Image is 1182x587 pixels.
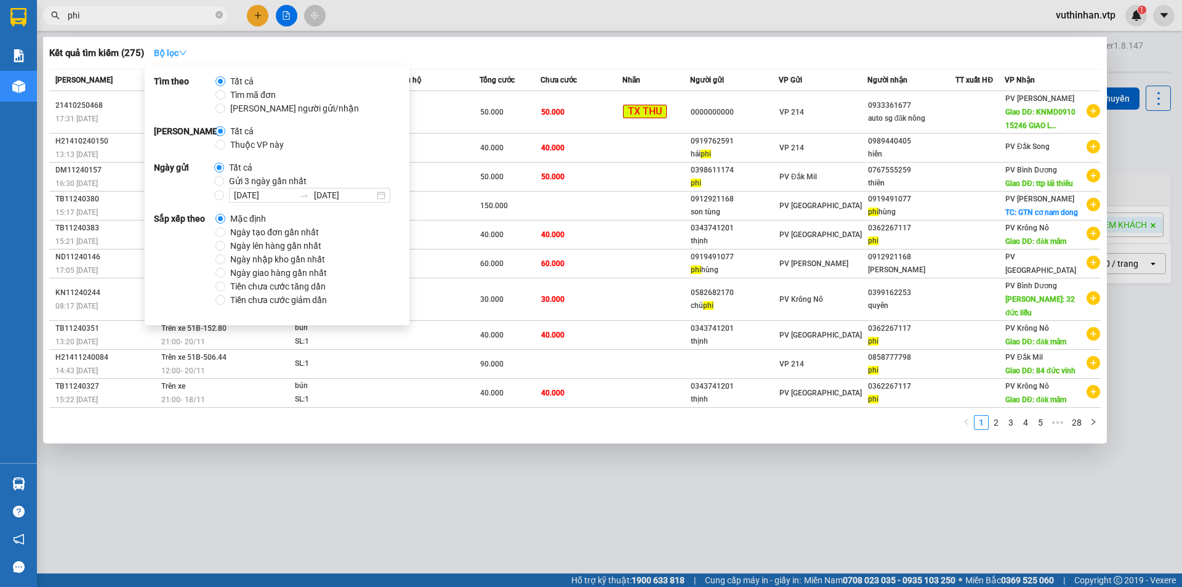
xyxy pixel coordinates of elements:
[144,43,197,63] button: Bộ lọcdown
[55,150,98,159] span: 13:13 [DATE]
[868,237,878,245] span: phi
[691,335,778,348] div: thịnh
[989,415,1003,430] li: 2
[541,144,565,152] span: 40.000
[541,295,565,304] span: 30.000
[49,47,144,60] h3: Kết quả tìm kiếm ( 275 )
[989,416,1003,429] a: 2
[55,115,98,123] span: 17:31 [DATE]
[154,212,215,307] strong: Sắp xếp theo
[779,259,848,268] span: PV [PERSON_NAME]
[55,380,158,393] div: TB11240327
[1067,415,1086,430] li: 28
[1005,295,1075,317] span: [PERSON_NAME]: 32 đức liễu
[225,266,332,280] span: Ngày giao hàng gần nhất
[55,366,98,375] span: 14:43 [DATE]
[691,164,778,177] div: 0398611174
[691,106,778,119] div: 0000000000
[868,264,955,277] div: [PERSON_NAME]
[1005,195,1074,203] span: PV [PERSON_NAME]
[55,338,98,346] span: 13:20 [DATE]
[480,144,504,152] span: 40.000
[314,188,374,202] input: Ngày kết thúc
[1048,415,1067,430] li: Next 5 Pages
[1005,237,1066,246] span: Giao DĐ: đăk mâm
[161,366,205,375] span: 12:00 - 20/11
[779,331,862,339] span: PV [GEOGRAPHIC_DATA]
[1087,327,1100,341] span: plus-circle
[959,415,974,430] li: Previous Page
[154,75,215,115] strong: Tìm theo
[154,124,215,152] strong: [PERSON_NAME]
[13,561,25,573] span: message
[224,161,257,174] span: Tất cả
[1087,104,1100,118] span: plus-circle
[868,222,955,235] div: 0362267117
[1086,415,1101,430] button: right
[1005,382,1049,391] span: PV Krông Nô
[691,265,701,274] span: phi
[703,301,714,310] span: phi
[691,148,778,161] div: hải
[154,48,187,58] strong: Bộ lọc
[480,389,504,397] span: 40.000
[868,135,955,148] div: 0989440405
[974,415,989,430] li: 1
[480,259,504,268] span: 60.000
[225,124,259,138] span: Tất cả
[779,295,823,304] span: PV Krông Nô
[398,76,421,84] span: Thu hộ
[295,379,387,393] div: bún
[480,230,504,239] span: 40.000
[1087,256,1100,269] span: plus-circle
[1087,356,1100,370] span: plus-circle
[691,286,778,299] div: 0582682170
[1087,198,1100,211] span: plus-circle
[480,76,515,84] span: Tổng cước
[1005,76,1035,84] span: VP Nhận
[299,190,309,200] span: to
[295,335,387,349] div: SL: 1
[779,230,862,239] span: PV [GEOGRAPHIC_DATA]
[154,161,214,203] strong: Ngày gửi
[955,76,993,84] span: TT xuất HĐ
[868,208,878,216] span: phi
[691,393,778,406] div: thịnh
[55,99,158,112] div: 21410250468
[1048,415,1067,430] span: •••
[868,193,955,206] div: 0919491077
[779,144,804,152] span: VP 214
[1003,415,1018,430] li: 3
[1090,418,1097,426] span: right
[161,338,205,346] span: 21:00 - 20/11
[541,230,565,239] span: 40.000
[691,222,778,235] div: 0343741201
[541,389,565,397] span: 40.000
[295,322,387,335] div: bún
[12,477,25,490] img: warehouse-icon
[779,389,862,397] span: PV [GEOGRAPHIC_DATA]
[1068,416,1085,429] a: 28
[225,253,330,266] span: Ngày nhập kho gần nhất
[480,172,504,181] span: 50.000
[868,395,878,403] span: phi
[55,193,158,206] div: TB11240380
[299,190,309,200] span: swap-right
[779,108,804,116] span: VP 214
[1018,415,1033,430] li: 4
[1033,415,1048,430] li: 5
[779,201,862,210] span: PV [GEOGRAPHIC_DATA]
[541,76,577,84] span: Chưa cước
[691,235,778,248] div: thịnh
[480,360,504,368] span: 90.000
[12,49,25,62] img: solution-icon
[480,108,504,116] span: 50.000
[868,164,955,177] div: 0767555259
[480,201,508,210] span: 150.000
[55,286,158,299] div: KN11240244
[1087,291,1100,305] span: plus-circle
[868,177,955,190] div: thiên
[68,9,213,22] input: Tìm tên, số ĐT hoặc mã đơn
[867,76,907,84] span: Người nhận
[225,102,364,115] span: [PERSON_NAME] người gửi/nhận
